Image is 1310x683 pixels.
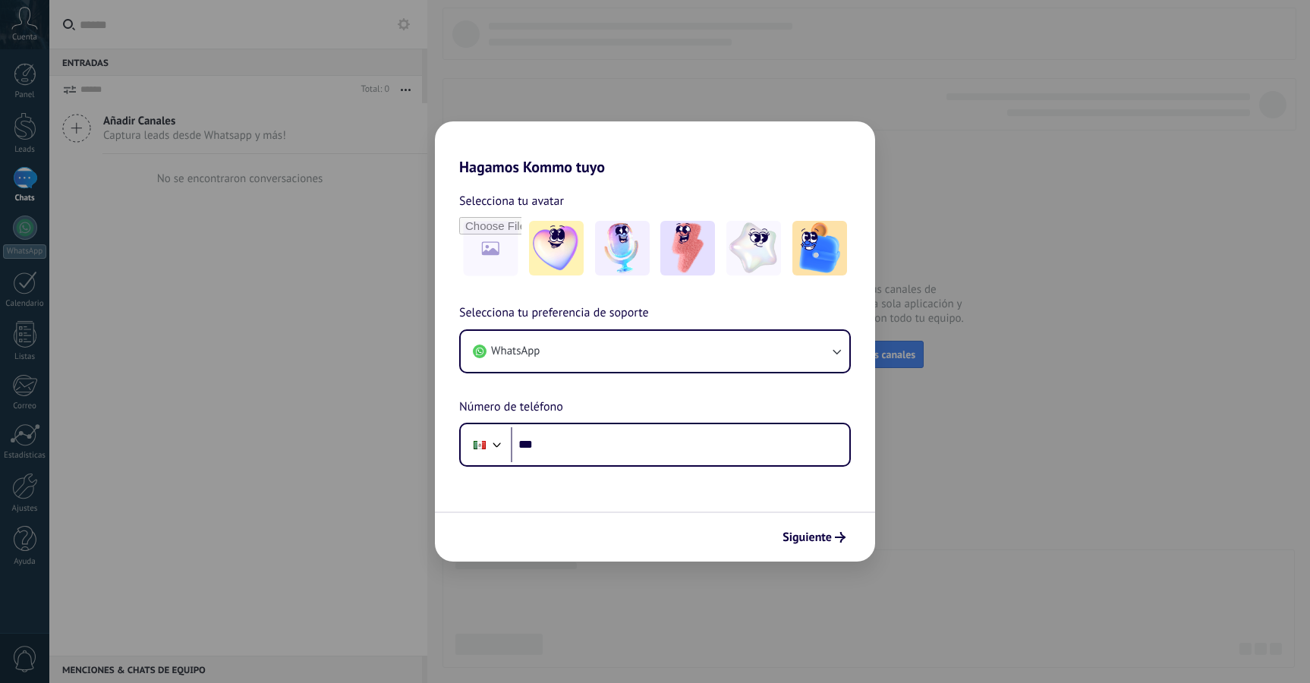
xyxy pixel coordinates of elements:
[660,221,715,275] img: -3.jpeg
[792,221,847,275] img: -5.jpeg
[529,221,584,275] img: -1.jpeg
[491,344,540,359] span: WhatsApp
[465,429,494,461] div: Mexico: + 52
[783,532,832,543] span: Siguiente
[435,121,875,176] h2: Hagamos Kommo tuyo
[595,221,650,275] img: -2.jpeg
[461,331,849,372] button: WhatsApp
[776,524,852,550] button: Siguiente
[726,221,781,275] img: -4.jpeg
[459,191,564,211] span: Selecciona tu avatar
[459,398,563,417] span: Número de teléfono
[459,304,649,323] span: Selecciona tu preferencia de soporte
